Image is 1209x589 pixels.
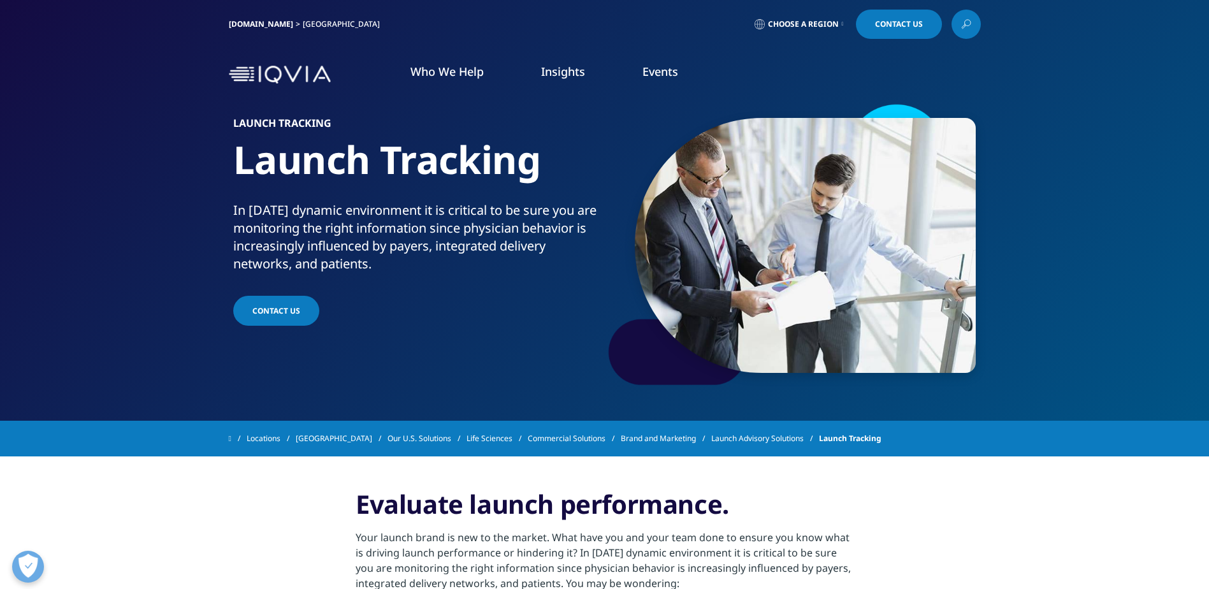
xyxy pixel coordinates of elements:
a: Launch Advisory Solutions [711,427,819,450]
a: Contact Us [233,296,319,326]
a: Locations [247,427,296,450]
a: Who We Help [410,64,484,79]
a: Our U.S. Solutions [387,427,467,450]
a: Events [642,64,678,79]
a: Brand and Marketing [621,427,711,450]
nav: Primary [336,45,981,105]
span: Contact Us [875,20,923,28]
div: In [DATE] dynamic environment it is critical to be sure you are monitoring the right information ... [233,201,600,273]
div: [GEOGRAPHIC_DATA] [303,19,385,29]
h3: Evaluate launch performance. [356,488,853,530]
h1: Launch Tracking [233,136,600,201]
a: [DOMAIN_NAME] [229,18,293,29]
span: Contact Us [252,305,300,316]
a: Insights [541,64,585,79]
span: Launch Tracking [819,427,881,450]
span: Choose a Region [768,19,839,29]
img: IQVIA Healthcare Information Technology and Pharma Clinical Research Company [229,66,331,84]
a: Life Sciences [467,427,528,450]
h6: Launch Tracking [233,118,600,136]
img: 030_men-reviewing-charts.jpg [635,118,976,373]
button: Open Preferences [12,551,44,583]
a: [GEOGRAPHIC_DATA] [296,427,387,450]
a: Contact Us [856,10,942,39]
a: Commercial Solutions [528,427,621,450]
